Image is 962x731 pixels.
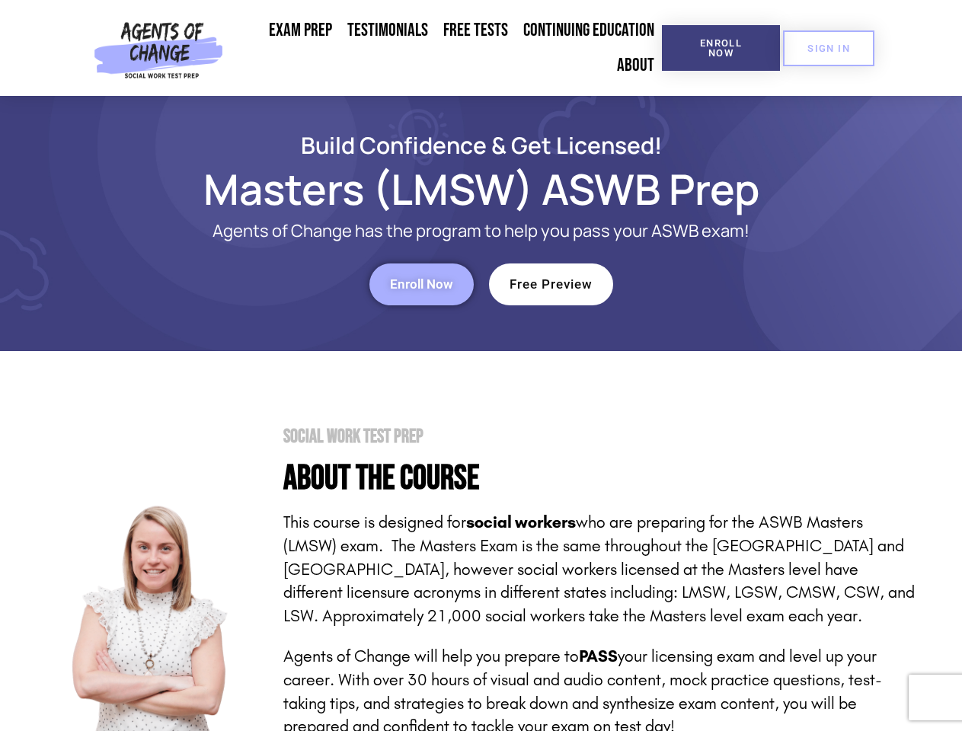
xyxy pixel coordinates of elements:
a: SIGN IN [783,30,874,66]
p: This course is designed for who are preparing for the ASWB Masters (LMSW) exam. The Masters Exam ... [283,511,916,628]
span: Free Preview [510,278,593,291]
nav: Menu [229,13,662,83]
a: Continuing Education [516,13,662,48]
p: Agents of Change has the program to help you pass your ASWB exam! [108,222,855,241]
span: SIGN IN [807,43,850,53]
h4: About the Course [283,461,916,496]
a: Free Preview [489,263,613,305]
span: Enroll Now [390,278,453,291]
a: Free Tests [436,13,516,48]
a: Enroll Now [662,25,780,71]
span: Enroll Now [686,38,756,58]
a: Enroll Now [369,263,474,305]
h2: Social Work Test Prep [283,427,916,446]
strong: social workers [466,512,576,532]
strong: PASS [579,646,618,666]
h2: Build Confidence & Get Licensed! [47,134,916,156]
a: Exam Prep [261,13,340,48]
a: Testimonials [340,13,436,48]
a: About [609,48,662,83]
h1: Masters (LMSW) ASWB Prep [47,171,916,206]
